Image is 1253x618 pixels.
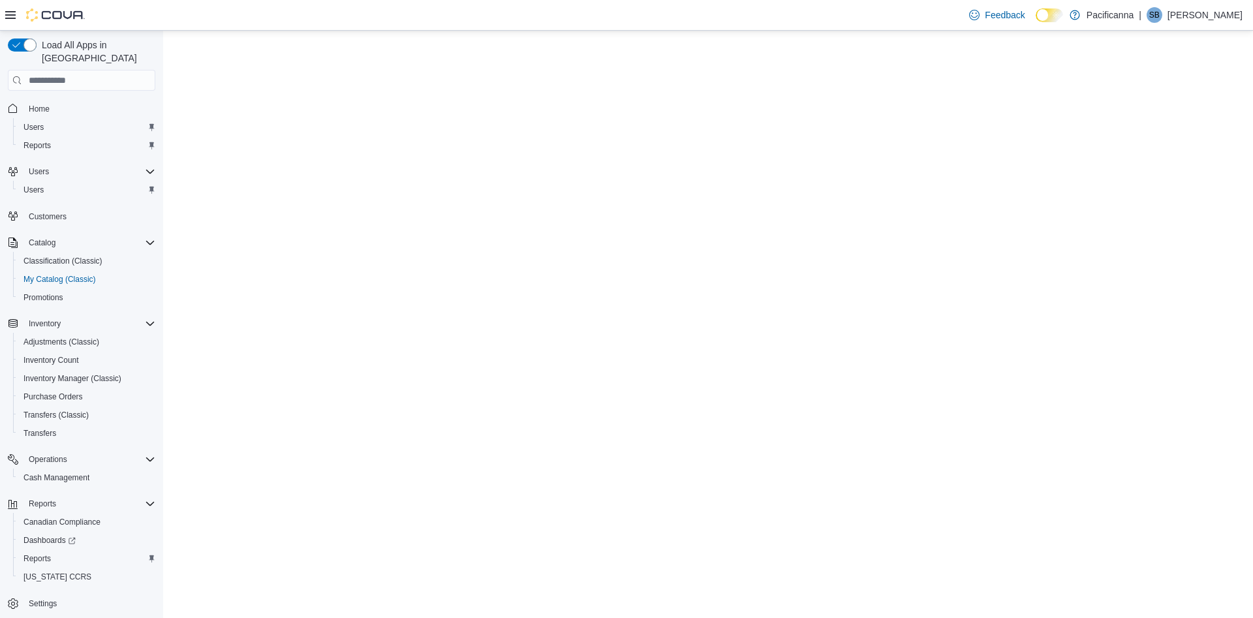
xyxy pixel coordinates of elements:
[18,271,101,287] a: My Catalog (Classic)
[985,8,1025,22] span: Feedback
[23,373,121,384] span: Inventory Manager (Classic)
[29,598,57,609] span: Settings
[18,352,84,368] a: Inventory Count
[18,551,155,566] span: Reports
[18,569,155,585] span: Washington CCRS
[23,472,89,483] span: Cash Management
[37,39,155,65] span: Load All Apps in [GEOGRAPHIC_DATA]
[3,162,161,181] button: Users
[13,136,161,155] button: Reports
[23,596,62,611] a: Settings
[1036,8,1063,22] input: Dark Mode
[3,234,161,252] button: Catalog
[1147,7,1162,23] div: Sandra Boyd
[3,495,161,513] button: Reports
[23,535,76,546] span: Dashboards
[13,369,161,388] button: Inventory Manager (Classic)
[29,454,67,465] span: Operations
[29,211,67,222] span: Customers
[23,292,63,303] span: Promotions
[29,499,56,509] span: Reports
[23,428,56,439] span: Transfers
[3,99,161,117] button: Home
[18,352,155,368] span: Inventory Count
[13,406,161,424] button: Transfers (Classic)
[964,2,1030,28] a: Feedback
[18,290,69,305] a: Promotions
[13,118,161,136] button: Users
[29,104,50,114] span: Home
[23,496,155,512] span: Reports
[1149,7,1160,23] span: SB
[18,470,95,486] a: Cash Management
[23,235,155,251] span: Catalog
[18,407,155,423] span: Transfers (Classic)
[18,551,56,566] a: Reports
[13,288,161,307] button: Promotions
[23,185,44,195] span: Users
[13,181,161,199] button: Users
[23,209,72,224] a: Customers
[18,290,155,305] span: Promotions
[18,514,106,530] a: Canadian Compliance
[18,425,61,441] a: Transfers
[18,138,155,153] span: Reports
[1087,7,1134,23] p: Pacificanna
[13,549,161,568] button: Reports
[18,182,155,198] span: Users
[29,238,55,248] span: Catalog
[3,315,161,333] button: Inventory
[13,568,161,586] button: [US_STATE] CCRS
[18,371,155,386] span: Inventory Manager (Classic)
[23,140,51,151] span: Reports
[23,100,155,116] span: Home
[1168,7,1243,23] p: [PERSON_NAME]
[18,138,56,153] a: Reports
[18,569,97,585] a: [US_STATE] CCRS
[23,164,155,179] span: Users
[18,389,155,405] span: Purchase Orders
[1139,7,1141,23] p: |
[18,371,127,386] a: Inventory Manager (Classic)
[13,270,161,288] button: My Catalog (Classic)
[23,337,99,347] span: Adjustments (Classic)
[26,8,85,22] img: Cova
[23,553,51,564] span: Reports
[23,392,83,402] span: Purchase Orders
[18,334,104,350] a: Adjustments (Classic)
[18,334,155,350] span: Adjustments (Classic)
[23,235,61,251] button: Catalog
[18,389,88,405] a: Purchase Orders
[23,316,66,332] button: Inventory
[13,531,161,549] a: Dashboards
[18,271,155,287] span: My Catalog (Classic)
[18,533,155,548] span: Dashboards
[13,424,161,442] button: Transfers
[23,208,155,224] span: Customers
[23,517,101,527] span: Canadian Compliance
[23,274,96,285] span: My Catalog (Classic)
[23,316,155,332] span: Inventory
[18,253,155,269] span: Classification (Classic)
[3,207,161,226] button: Customers
[13,333,161,351] button: Adjustments (Classic)
[23,572,91,582] span: [US_STATE] CCRS
[13,252,161,270] button: Classification (Classic)
[29,166,49,177] span: Users
[23,355,79,365] span: Inventory Count
[18,182,49,198] a: Users
[23,452,155,467] span: Operations
[18,253,108,269] a: Classification (Classic)
[18,425,155,441] span: Transfers
[29,318,61,329] span: Inventory
[3,594,161,613] button: Settings
[13,351,161,369] button: Inventory Count
[18,119,155,135] span: Users
[18,407,94,423] a: Transfers (Classic)
[13,388,161,406] button: Purchase Orders
[23,101,55,117] a: Home
[18,119,49,135] a: Users
[23,452,72,467] button: Operations
[13,513,161,531] button: Canadian Compliance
